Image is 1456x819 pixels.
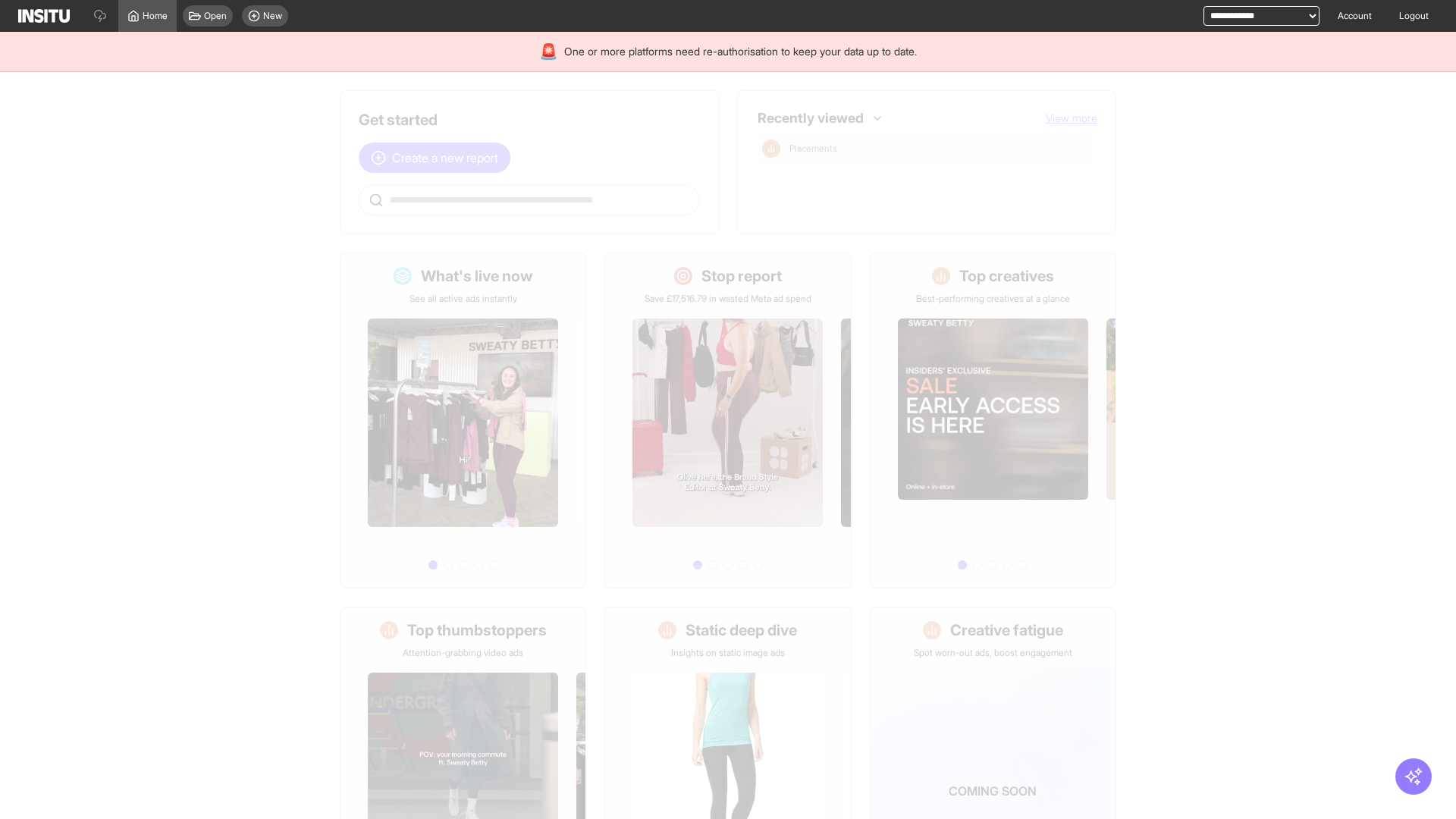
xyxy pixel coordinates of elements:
span: Open [204,10,227,22]
span: Home [143,10,168,22]
span: One or more platforms need re-authorisation to keep your data up to date. [564,44,917,59]
div: 🚨 [539,41,558,62]
span: New [263,10,282,22]
img: Logo [18,9,70,23]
